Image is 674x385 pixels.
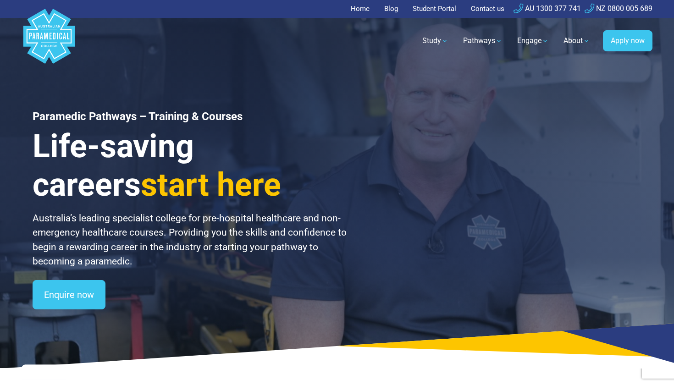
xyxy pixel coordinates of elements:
[417,28,454,54] a: Study
[512,28,554,54] a: Engage
[458,28,508,54] a: Pathways
[585,4,652,13] a: NZ 0800 005 689
[558,28,596,54] a: About
[33,211,348,269] p: Australia’s leading specialist college for pre-hospital healthcare and non-emergency healthcare c...
[603,30,652,51] a: Apply now
[33,127,348,204] h3: Life-saving careers
[514,4,581,13] a: AU 1300 377 741
[33,110,348,123] h1: Paramedic Pathways – Training & Courses
[141,166,281,203] span: start here
[22,18,77,64] a: Australian Paramedical College
[33,280,105,309] a: Enquire now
